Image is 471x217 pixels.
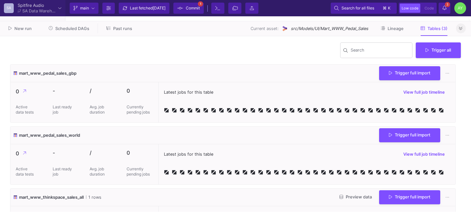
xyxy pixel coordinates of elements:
[341,3,374,13] span: Search for all files
[186,3,200,13] span: Commit
[127,104,153,115] p: Currently pending jobs
[281,25,288,32] img: UI Model
[388,4,391,12] span: k
[173,3,204,14] button: Commit
[90,149,116,156] p: /
[90,87,116,94] p: /
[98,23,140,34] button: Past runs
[19,194,84,200] span: mart_www_thinkspace_sales_all
[55,26,89,31] span: Scheduled DAGs
[452,2,466,14] button: AY
[53,166,72,177] p: Last ready job
[70,3,98,14] button: main
[90,104,109,115] p: Avg. job duration
[413,23,455,34] button: Tables (3)
[373,23,411,34] button: Lineage
[130,3,166,13] div: Last fetched
[90,166,109,177] p: Avg. job duration
[22,9,56,13] div: SA Data Warehouse
[164,89,213,95] span: Latest jobs for this table
[80,3,89,13] span: main
[334,192,377,202] button: Preview data
[379,128,440,142] button: Trigger full import
[119,3,169,14] button: Last fetched[DATE]
[19,70,77,76] span: mart_www_pedal_sales_gbp
[16,166,35,177] p: Active data tests
[445,2,450,7] span: 3
[398,149,450,159] button: View full job timeline
[251,25,279,32] span: Current asset:
[389,132,430,137] span: Trigger full import
[427,26,447,31] span: Tables (3)
[379,66,440,80] button: Trigger full import
[13,132,18,138] img: icon
[86,194,101,200] span: 1 rows
[127,166,153,177] p: Currently pending jobs
[403,90,445,95] span: View full job timeline
[4,3,14,13] div: SA
[16,149,42,158] p: 0
[53,149,79,156] p: -
[388,26,404,31] span: Lineage
[16,87,42,96] p: 0
[423,4,436,13] button: Code
[13,194,18,200] img: icon
[381,4,393,12] button: ⌘k
[1,23,40,34] button: New run
[379,190,440,204] button: Trigger full import
[153,6,166,10] span: [DATE]
[14,26,32,31] span: New run
[389,194,430,199] span: Trigger full import
[41,23,97,34] button: Scheduled DAGs
[331,3,397,14] button: Search for all files⌘k
[426,48,451,53] span: Trigger all
[403,152,445,157] span: View full job timeline
[439,3,450,14] button: 3
[53,87,79,94] p: -
[416,42,461,58] button: Trigger all
[425,6,434,10] span: Code
[398,87,450,97] button: View full job timeline
[18,3,56,8] div: Spitfire Audio
[389,70,430,75] span: Trigger full import
[400,4,420,13] button: Low code
[127,149,153,156] p: 0
[164,151,213,157] span: Latest jobs for this table
[13,70,18,76] img: icon
[454,2,466,14] div: AY
[53,104,72,115] p: Last ready job
[127,87,153,94] p: 0
[291,25,368,32] span: src/Models/UI/Mart_WWW_Pedal_Sales
[19,132,80,138] span: mart_www_pedal_sales_world
[113,26,132,31] span: Past runs
[16,104,35,115] p: Active data tests
[383,4,387,12] span: ⌘
[402,6,418,10] span: Low code
[340,194,372,199] span: Preview data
